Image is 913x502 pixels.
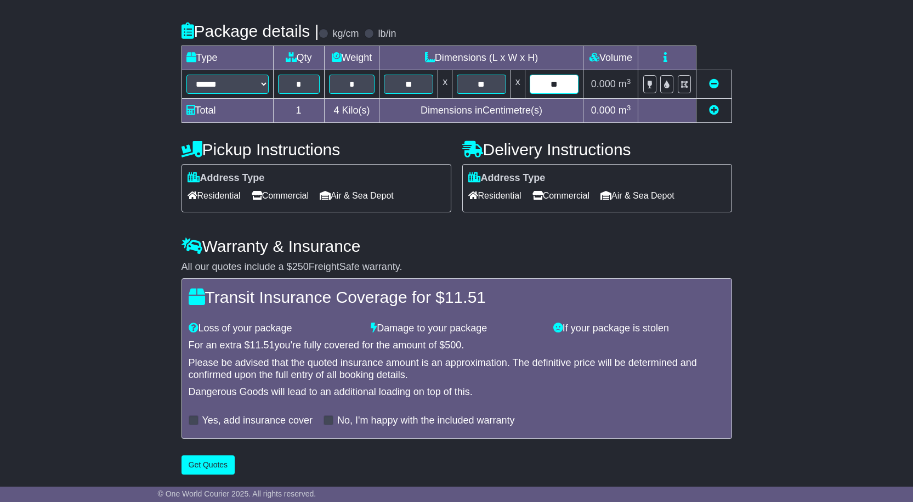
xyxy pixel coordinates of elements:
[379,46,583,70] td: Dimensions (L x W x H)
[619,78,631,89] span: m
[182,46,273,70] td: Type
[337,415,515,427] label: No, I'm happy with the included warranty
[709,105,719,116] a: Add new item
[273,99,324,123] td: 1
[324,99,379,123] td: Kilo(s)
[591,105,616,116] span: 0.000
[189,386,725,398] div: Dangerous Goods will lead to an additional loading on top of this.
[548,323,730,335] div: If your package is stolen
[189,288,725,306] h4: Transit Insurance Coverage for $
[532,187,589,204] span: Commercial
[378,28,396,40] label: lb/in
[511,70,525,99] td: x
[183,323,366,335] div: Loss of your package
[292,261,309,272] span: 250
[619,105,631,116] span: m
[250,340,275,351] span: 11.51
[188,172,265,184] label: Address Type
[202,415,313,427] label: Yes, add insurance cover
[709,78,719,89] a: Remove this item
[182,261,732,273] div: All our quotes include a $ FreightSafe warranty.
[468,187,521,204] span: Residential
[445,288,486,306] span: 11.51
[324,46,379,70] td: Weight
[591,78,616,89] span: 0.000
[320,187,394,204] span: Air & Sea Depot
[158,489,316,498] span: © One World Courier 2025. All rights reserved.
[600,187,674,204] span: Air & Sea Depot
[182,99,273,123] td: Total
[365,323,548,335] div: Damage to your package
[438,70,452,99] td: x
[627,104,631,112] sup: 3
[332,28,359,40] label: kg/cm
[189,340,725,352] div: For an extra $ you're fully covered for the amount of $ .
[333,105,339,116] span: 4
[188,187,241,204] span: Residential
[182,140,451,159] h4: Pickup Instructions
[445,340,461,351] span: 500
[468,172,546,184] label: Address Type
[182,22,319,40] h4: Package details |
[182,455,235,475] button: Get Quotes
[462,140,732,159] h4: Delivery Instructions
[273,46,324,70] td: Qty
[189,357,725,381] div: Please be advised that the quoted insurance amount is an approximation. The definitive price will...
[627,77,631,86] sup: 3
[583,46,638,70] td: Volume
[379,99,583,123] td: Dimensions in Centimetre(s)
[182,237,732,255] h4: Warranty & Insurance
[252,187,309,204] span: Commercial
